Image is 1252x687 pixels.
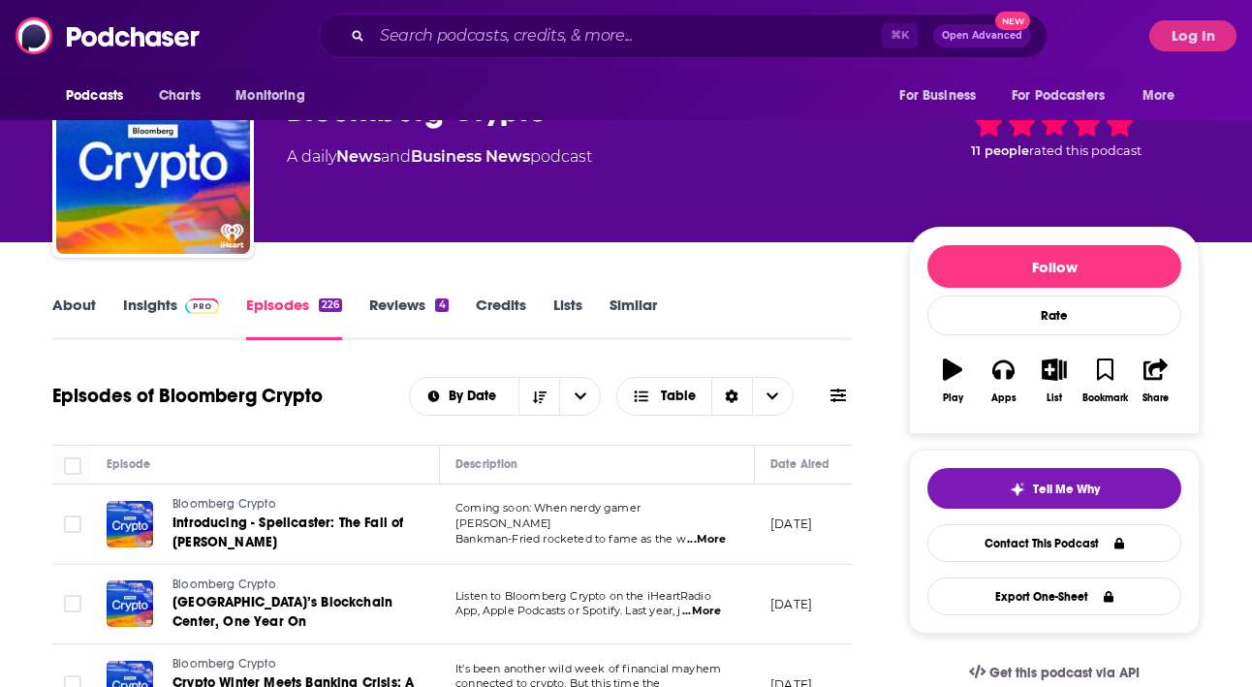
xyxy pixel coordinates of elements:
[287,145,592,169] div: A daily podcast
[559,378,600,415] button: open menu
[1033,482,1100,497] span: Tell Me Why
[610,296,657,340] a: Similar
[943,392,963,404] div: Play
[687,532,726,547] span: ...More
[927,468,1181,509] button: tell me why sparkleTell Me Why
[1029,346,1080,416] button: List
[410,390,519,403] button: open menu
[909,74,1200,194] div: 11 peoplerated this podcast
[123,296,219,340] a: InsightsPodchaser Pro
[927,578,1181,615] button: Export One-Sheet
[1142,392,1169,404] div: Share
[369,296,448,340] a: Reviews4
[159,82,201,109] span: Charts
[661,390,696,403] span: Table
[991,392,1017,404] div: Apps
[999,78,1133,114] button: open menu
[971,143,1029,158] span: 11 people
[1149,20,1236,51] button: Log In
[56,60,250,254] img: Bloomberg Crypto
[455,604,681,617] span: App, Apple Podcasts or Spotify. Last year, j
[933,24,1031,47] button: Open AdvancedNew
[476,296,526,340] a: Credits
[64,515,81,533] span: Toggle select row
[381,147,411,166] span: and
[1131,346,1181,416] button: Share
[995,12,1030,30] span: New
[455,662,721,675] span: It’s been another wild week of financial mayhem
[146,78,212,114] a: Charts
[553,296,582,340] a: Lists
[1010,482,1025,497] img: tell me why sparkle
[518,378,559,415] button: Sort Direction
[172,515,404,550] span: Introducing - Spellcaster: The Fall of [PERSON_NAME]
[172,657,276,671] span: Bloomberg Crypto
[1129,78,1200,114] button: open menu
[1142,82,1175,109] span: More
[449,390,503,403] span: By Date
[172,496,424,514] a: Bloomberg Crypto
[246,296,342,340] a: Episodes226
[52,296,96,340] a: About
[107,453,150,476] div: Episode
[172,656,424,673] a: Bloomberg Crypto
[770,515,812,532] p: [DATE]
[886,78,1000,114] button: open menu
[1080,346,1130,416] button: Bookmark
[172,594,392,630] span: [GEOGRAPHIC_DATA]’s Blockchain Center, One Year On
[989,665,1140,681] span: Get this podcast via API
[172,514,424,552] a: Introducing - Spellcaster: The Fall of [PERSON_NAME]
[682,604,721,619] span: ...More
[927,524,1181,562] a: Contact This Podcast
[172,577,424,594] a: Bloomberg Crypto
[66,82,123,109] span: Podcasts
[616,377,794,416] button: Choose View
[52,78,148,114] button: open menu
[927,245,1181,288] button: Follow
[1029,143,1142,158] span: rated this podcast
[52,384,323,408] h1: Episodes of Bloomberg Crypto
[409,377,602,416] h2: Choose List sort
[711,378,752,415] div: Sort Direction
[899,82,976,109] span: For Business
[411,147,530,166] a: Business News
[336,147,381,166] a: News
[455,501,641,530] span: Coming soon: When nerdy gamer [PERSON_NAME]
[172,497,276,511] span: Bloomberg Crypto
[172,593,424,632] a: [GEOGRAPHIC_DATA]’s Blockchain Center, One Year On
[455,532,686,546] span: Bankman-Fried rocketed to fame as the w
[319,298,342,312] div: 226
[172,578,276,591] span: Bloomberg Crypto
[455,589,711,603] span: Listen to Bloomberg Crypto on the iHeartRadio
[16,17,202,54] img: Podchaser - Follow, Share and Rate Podcasts
[882,23,918,48] span: ⌘ K
[435,298,448,312] div: 4
[222,78,329,114] button: open menu
[455,453,517,476] div: Description
[770,596,812,612] p: [DATE]
[1047,392,1062,404] div: List
[64,595,81,612] span: Toggle select row
[942,31,1022,41] span: Open Advanced
[1012,82,1105,109] span: For Podcasters
[319,14,1048,58] div: Search podcasts, credits, & more...
[927,296,1181,335] div: Rate
[1082,392,1128,404] div: Bookmark
[185,298,219,314] img: Podchaser Pro
[372,20,882,51] input: Search podcasts, credits, & more...
[235,82,304,109] span: Monitoring
[978,346,1028,416] button: Apps
[927,346,978,416] button: Play
[770,453,829,476] div: Date Aired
